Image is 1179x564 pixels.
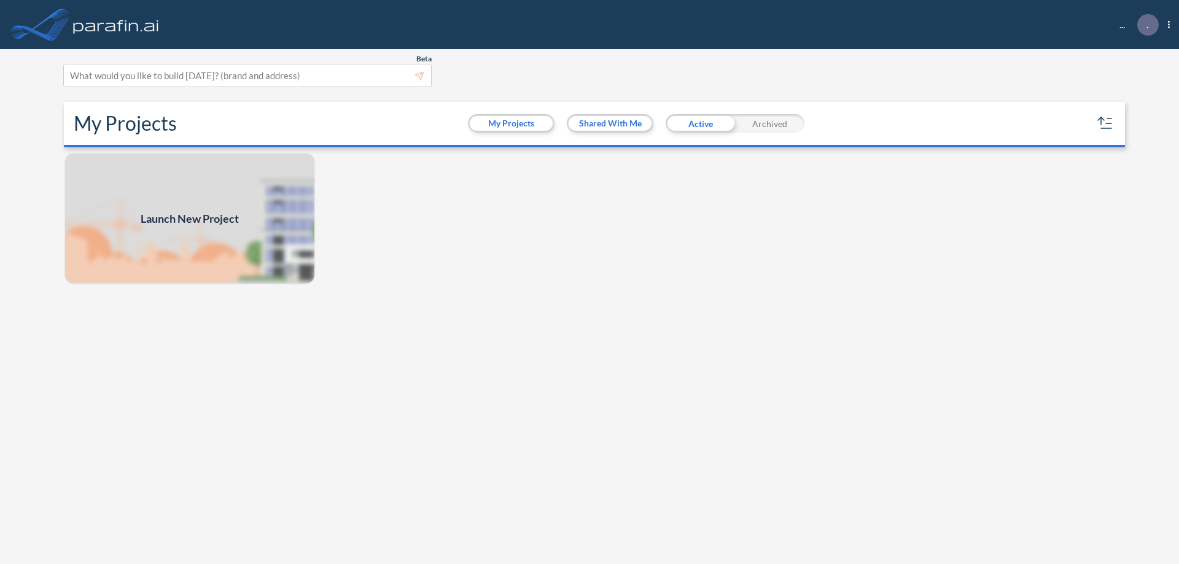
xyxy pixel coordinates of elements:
[735,114,804,133] div: Archived
[1095,114,1115,133] button: sort
[1101,14,1170,36] div: ...
[64,152,316,285] img: add
[71,12,161,37] img: logo
[64,152,316,285] a: Launch New Project
[1146,19,1149,30] p: .
[569,116,652,131] button: Shared With Me
[141,211,239,227] span: Launch New Project
[416,54,432,64] span: Beta
[74,112,177,135] h2: My Projects
[666,114,735,133] div: Active
[470,116,553,131] button: My Projects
